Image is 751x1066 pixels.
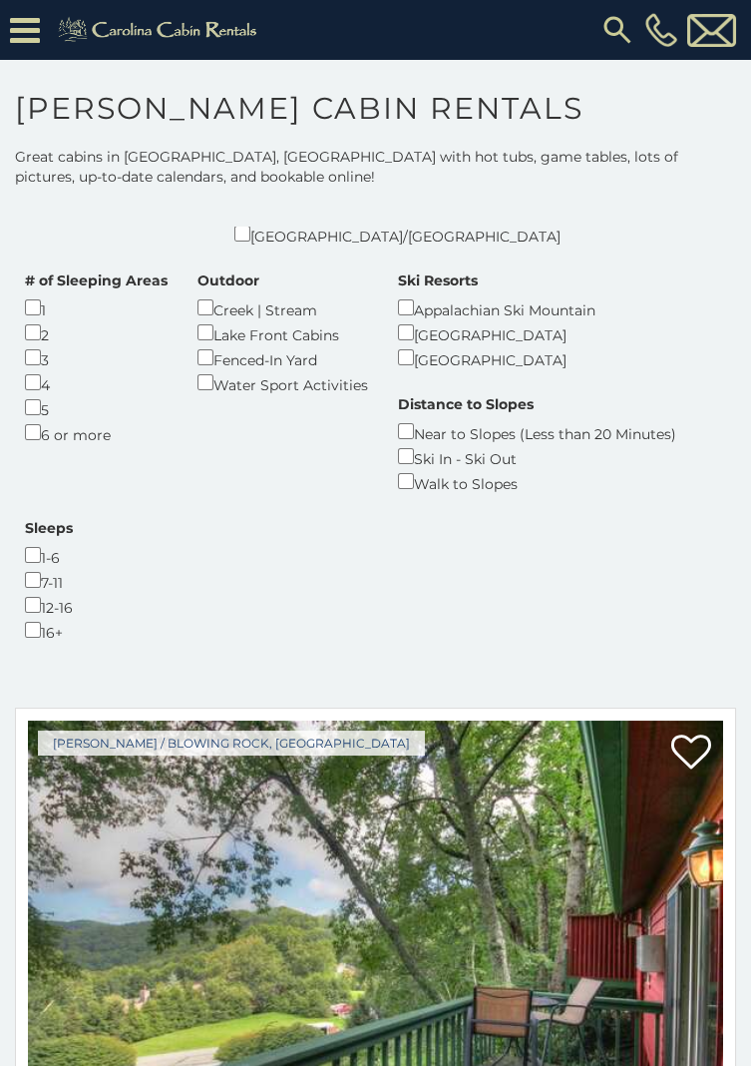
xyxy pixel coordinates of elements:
label: Outdoor [197,270,259,290]
a: [PERSON_NAME] / Blowing Rock, [GEOGRAPHIC_DATA] [38,731,425,756]
a: [PHONE_NUMBER] [640,13,682,47]
div: 16+ [25,618,73,643]
div: Lake Front Cabins [197,320,368,345]
label: Sleeps [25,518,73,538]
div: [GEOGRAPHIC_DATA] [398,320,595,345]
div: 7-11 [25,568,73,593]
div: [GEOGRAPHIC_DATA]/[GEOGRAPHIC_DATA] [234,222,561,247]
img: search-regular.svg [599,12,635,48]
div: Water Sport Activities [197,370,368,395]
a: Add to favorites [671,733,711,775]
div: Fenced-In Yard [197,345,368,370]
div: Creek | Stream [197,295,368,320]
label: Distance to Slopes [398,394,534,414]
div: Near to Slopes (Less than 20 Minutes) [398,419,676,444]
label: Ski Resorts [398,270,478,290]
div: [GEOGRAPHIC_DATA] [398,345,595,370]
div: 5 [25,395,168,420]
img: Khaki-logo.png [50,14,270,46]
div: Appalachian Ski Mountain [398,295,595,320]
div: 1 [25,295,168,320]
div: 12-16 [25,593,73,618]
div: 6 or more [25,420,168,445]
div: 3 [25,345,168,370]
div: Ski In - Ski Out [398,444,676,469]
div: Walk to Slopes [398,469,676,494]
label: # of Sleeping Areas [25,270,168,290]
div: 1-6 [25,543,73,568]
div: 2 [25,320,168,345]
div: 4 [25,370,168,395]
